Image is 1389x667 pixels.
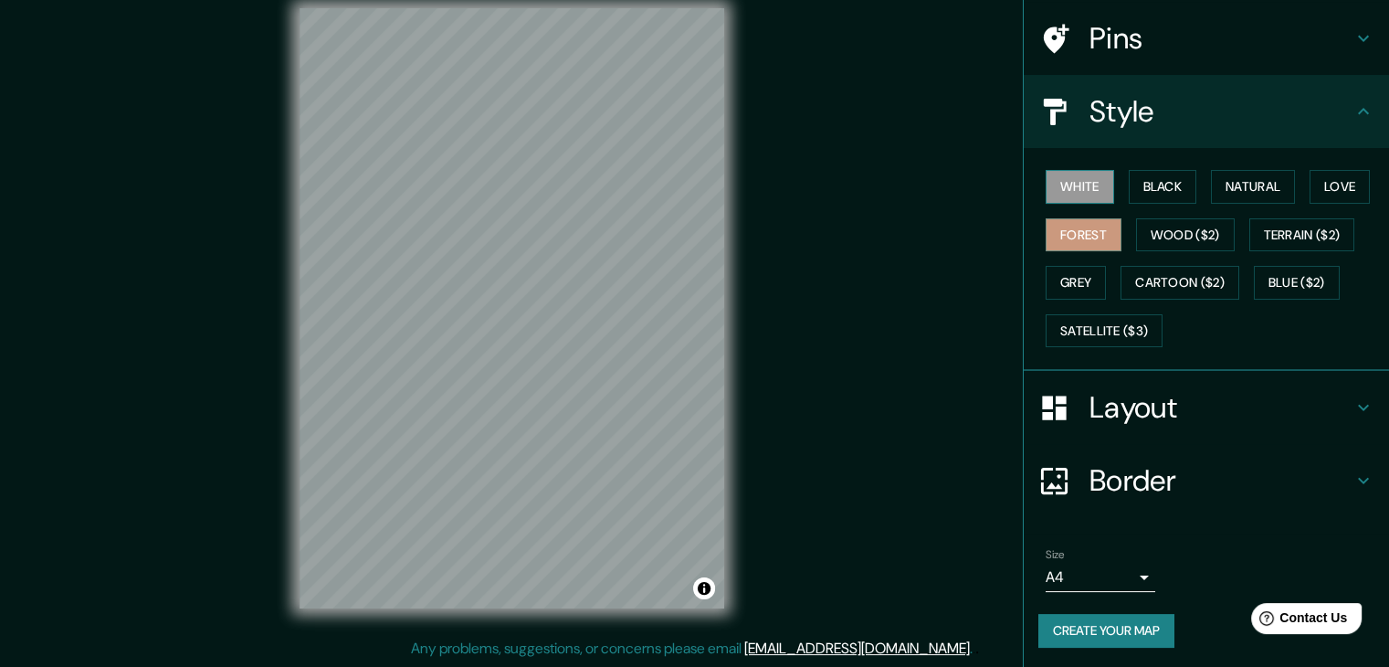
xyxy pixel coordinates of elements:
[1089,462,1352,499] h4: Border
[1211,170,1295,204] button: Natural
[1089,389,1352,426] h4: Layout
[1129,170,1197,204] button: Black
[693,577,715,599] button: Toggle attribution
[1024,75,1389,148] div: Style
[1310,170,1370,204] button: Love
[1136,218,1235,252] button: Wood ($2)
[1024,371,1389,444] div: Layout
[1024,444,1389,517] div: Border
[1121,266,1239,300] button: Cartoon ($2)
[1046,563,1155,592] div: A4
[411,638,973,660] p: Any problems, suggestions, or concerns please email .
[1254,266,1340,300] button: Blue ($2)
[300,8,724,609] canvas: Map
[1024,2,1389,75] div: Pins
[975,638,979,660] div: .
[1038,614,1174,648] button: Create your map
[1249,218,1355,252] button: Terrain ($2)
[1046,170,1114,204] button: White
[1089,93,1352,130] h4: Style
[1046,314,1163,348] button: Satellite ($3)
[1046,547,1065,563] label: Size
[1046,218,1121,252] button: Forest
[1226,596,1369,647] iframe: Help widget launcher
[1046,266,1106,300] button: Grey
[744,639,970,658] a: [EMAIL_ADDRESS][DOMAIN_NAME]
[973,638,975,660] div: .
[1089,20,1352,57] h4: Pins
